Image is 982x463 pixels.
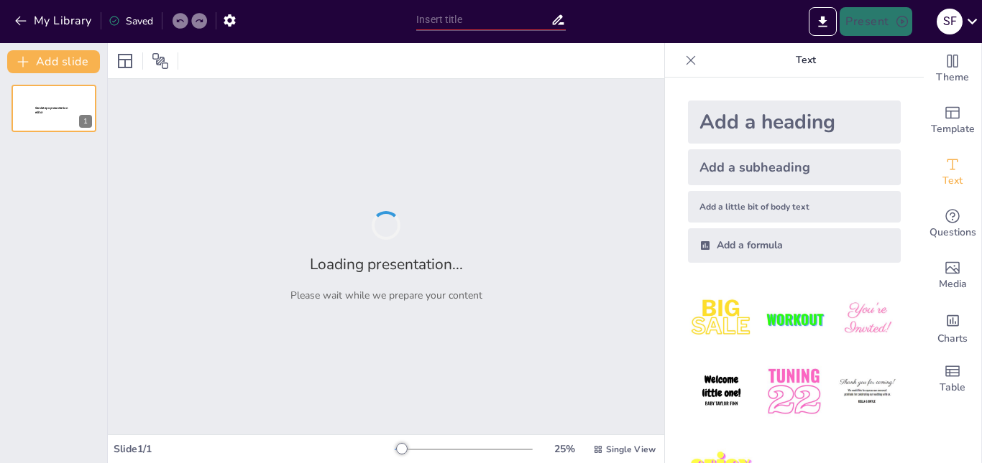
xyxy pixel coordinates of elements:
span: Charts [937,331,968,347]
button: Present [840,7,912,36]
div: 1 [12,85,96,132]
button: My Library [11,9,98,32]
img: 2.jpeg [761,286,827,352]
div: Change the overall theme [924,43,981,95]
h2: Loading presentation... [310,254,463,274]
span: Text [942,173,963,189]
div: Add ready made slides [924,95,981,146]
p: Text [702,43,909,78]
div: Get real-time input from your audience [924,198,981,250]
div: 25 % [547,442,582,456]
span: Template [931,121,975,137]
button: Add slide [7,50,100,73]
span: Sendsteps presentation editor [35,106,68,114]
img: 1.jpeg [688,286,755,352]
img: 6.jpeg [834,358,901,425]
div: Add a table [924,353,981,405]
div: Add a little bit of body text [688,191,901,223]
span: Questions [930,225,976,240]
img: 3.jpeg [834,286,901,352]
span: Media [939,276,967,292]
div: Layout [114,50,137,73]
span: Theme [936,70,969,85]
div: Slide 1 / 1 [114,442,395,456]
button: S F [937,7,963,36]
div: 1 [79,115,92,128]
div: Add a heading [688,100,901,144]
div: Add text boxes [924,146,981,198]
span: Table [940,380,965,396]
div: Add a subheading [688,149,901,185]
span: Position [152,52,169,70]
p: Please wait while we prepare your content [290,289,482,302]
button: Export to PowerPoint [809,7,837,36]
img: 4.jpeg [688,358,755,425]
span: Single View [606,444,656,455]
div: Add a formula [688,228,901,263]
div: S F [937,9,963,34]
div: Add charts and graphs [924,301,981,353]
div: Add images, graphics, shapes or video [924,250,981,301]
div: Saved [109,14,153,28]
input: Insert title [416,9,551,30]
img: 5.jpeg [761,358,827,425]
